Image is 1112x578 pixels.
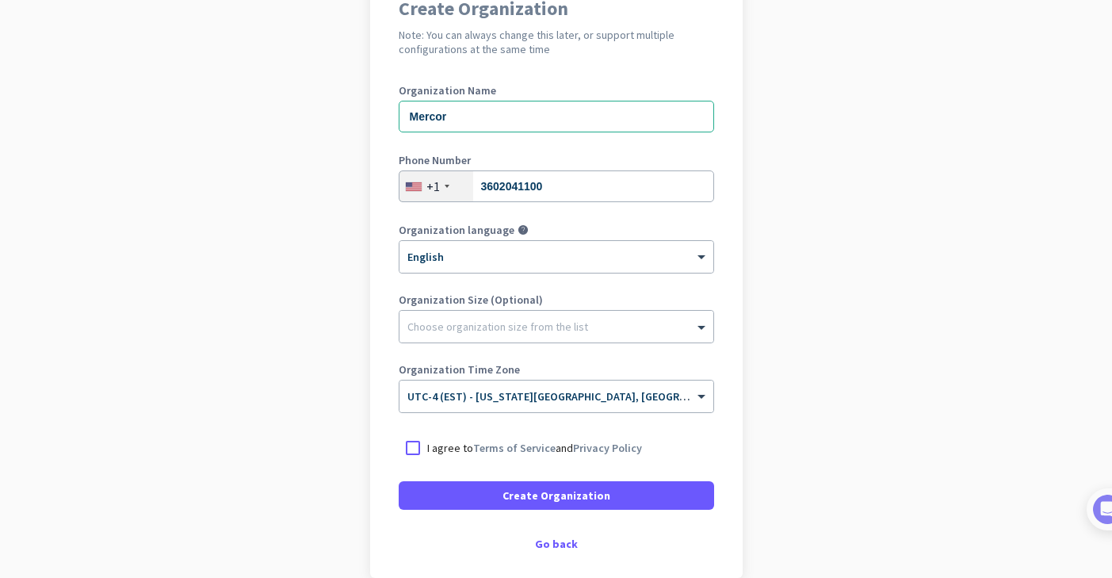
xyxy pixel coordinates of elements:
[399,28,714,56] h2: Note: You can always change this later, or support multiple configurations at the same time
[473,441,556,455] a: Terms of Service
[399,85,714,96] label: Organization Name
[427,440,642,456] p: I agree to and
[399,538,714,549] div: Go back
[573,441,642,455] a: Privacy Policy
[399,481,714,510] button: Create Organization
[399,224,514,235] label: Organization language
[399,364,714,375] label: Organization Time Zone
[518,224,529,235] i: help
[399,170,714,202] input: 201-555-0123
[399,294,714,305] label: Organization Size (Optional)
[426,178,440,194] div: +1
[399,101,714,132] input: What is the name of your organization?
[503,488,610,503] span: Create Organization
[399,155,714,166] label: Phone Number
